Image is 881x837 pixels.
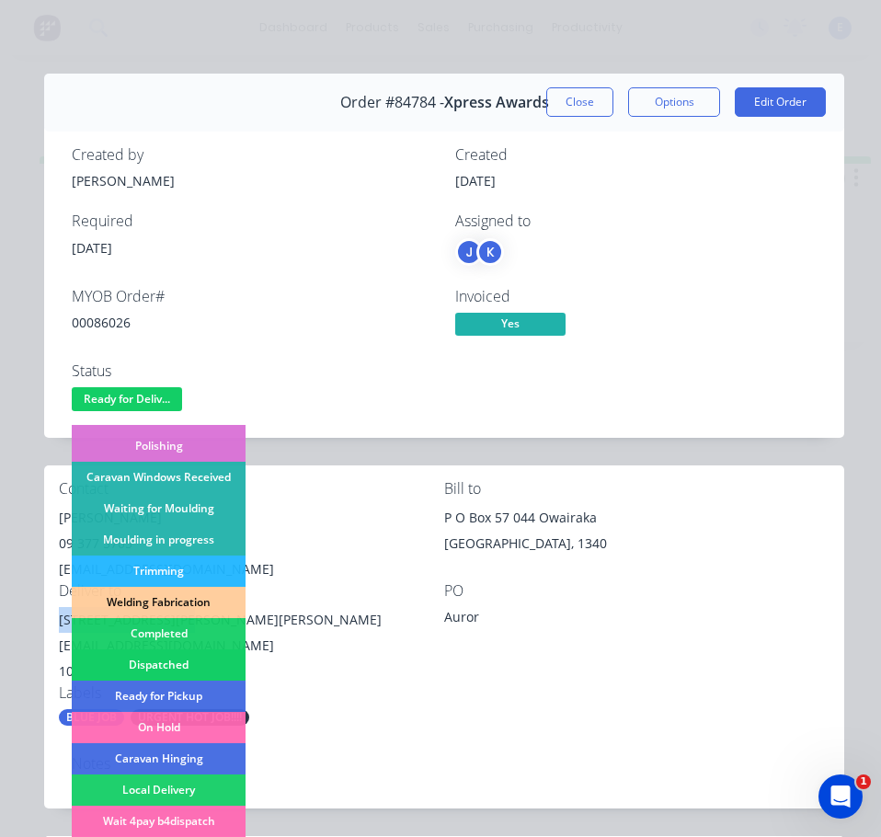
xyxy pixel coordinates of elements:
div: Polishing [72,430,246,462]
button: Options [628,87,720,117]
span: Ready for Deliv... [72,387,182,410]
div: Created [455,146,817,164]
div: Labels [59,684,444,702]
div: Wait 4pay b4dispatch [72,806,246,837]
div: MYOB Order # [72,288,433,305]
span: [DATE] [72,239,112,257]
div: [EMAIL_ADDRESS][DOMAIN_NAME] [59,556,444,582]
div: Dispatched [72,649,246,681]
button: Edit Order [735,87,826,117]
iframe: Intercom live chat [818,774,863,819]
button: JK [455,238,504,266]
div: Notes [72,755,817,773]
div: Created by [72,146,433,164]
div: 09 377 5705 [59,531,444,556]
div: Welding Fabrication [72,587,246,618]
button: Close [546,87,613,117]
span: Yes [455,313,566,336]
span: [DATE] [455,172,496,189]
div: K [476,238,504,266]
div: Auror [444,607,674,633]
div: 00086026 [72,313,433,332]
div: [PERSON_NAME]09 377 5705[EMAIL_ADDRESS][DOMAIN_NAME] [59,505,444,582]
div: Waiting for Moulding [72,493,246,524]
div: Moulding in progress [72,524,246,556]
div: [PERSON_NAME] [59,505,444,531]
div: Ready for Pickup [72,681,246,712]
div: On Hold [72,712,246,743]
div: [PERSON_NAME] [72,171,433,190]
div: Deliver to [59,582,444,600]
div: P O Box 57 044 Owairaka[GEOGRAPHIC_DATA], 1340 [444,505,830,564]
span: Xpress Awards [444,94,549,111]
div: BLUE JOB [59,709,124,726]
div: Assigned to [455,212,817,230]
div: Local Delivery [72,774,246,806]
span: 1 [856,774,871,789]
div: [STREET_ADDRESS][PERSON_NAME][PERSON_NAME] [EMAIL_ADDRESS][DOMAIN_NAME]1021 [59,607,444,684]
div: Status [72,362,433,380]
div: [GEOGRAPHIC_DATA], 1340 [444,531,830,556]
div: J [455,238,483,266]
div: Caravan Windows Received [72,462,246,493]
div: Contact [59,480,444,498]
div: Trimming [72,556,246,587]
div: Required [72,212,433,230]
button: Ready for Deliv... [72,387,182,415]
div: PO [444,582,830,600]
div: 1021 [59,659,444,684]
div: [STREET_ADDRESS][PERSON_NAME][PERSON_NAME] [EMAIL_ADDRESS][DOMAIN_NAME] [59,607,444,659]
div: Bill to [444,480,830,498]
div: Completed [72,618,246,649]
div: P O Box 57 044 Owairaka [444,505,830,531]
div: Caravan Hinging [72,743,246,774]
span: Order #84784 - [340,94,444,111]
div: Invoiced [455,288,817,305]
